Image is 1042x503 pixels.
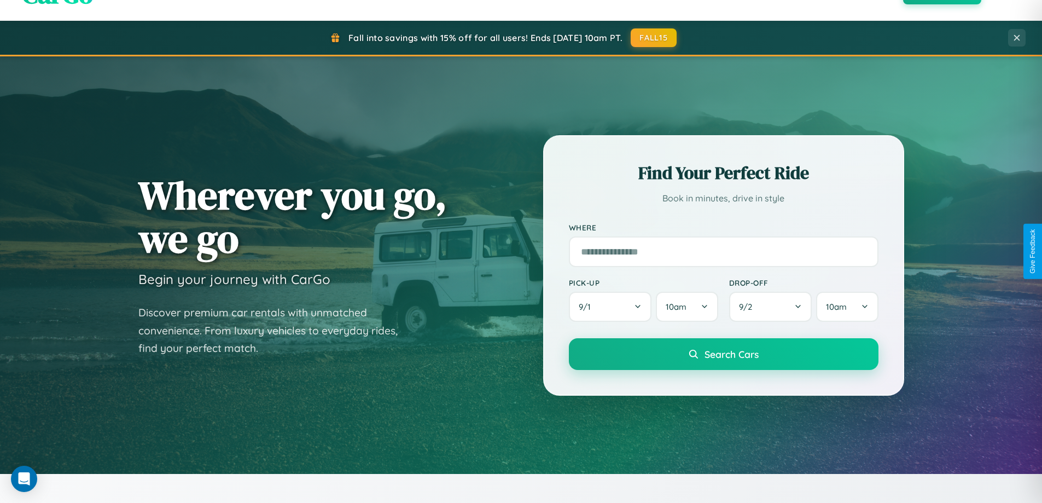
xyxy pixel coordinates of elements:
button: FALL15 [631,28,677,47]
button: 10am [816,292,878,322]
span: Search Cars [705,348,759,360]
button: 9/1 [569,292,652,322]
button: 9/2 [729,292,812,322]
h1: Wherever you go, we go [138,174,447,260]
span: 10am [666,302,686,312]
label: Drop-off [729,278,878,287]
span: 9 / 1 [579,302,596,312]
div: Open Intercom Messenger [11,466,37,492]
h2: Find Your Perfect Ride [569,161,878,185]
button: Search Cars [569,338,878,370]
span: 10am [826,302,847,312]
button: 10am [656,292,718,322]
div: Give Feedback [1029,229,1037,274]
h3: Begin your journey with CarGo [138,271,330,287]
label: Where [569,223,878,232]
label: Pick-up [569,278,718,287]
p: Book in minutes, drive in style [569,190,878,206]
p: Discover premium car rentals with unmatched convenience. From luxury vehicles to everyday rides, ... [138,304,412,357]
span: 9 / 2 [739,302,758,312]
span: Fall into savings with 15% off for all users! Ends [DATE] 10am PT. [348,32,622,43]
